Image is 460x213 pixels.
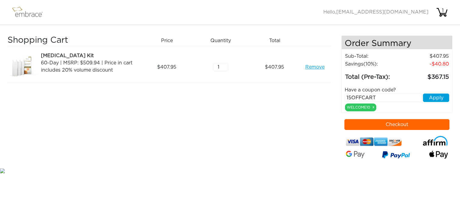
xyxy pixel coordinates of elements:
[250,35,304,46] div: Total
[8,52,38,82] img: a09f5d18-8da6-11e7-9c79-02e45ca4b85b.jpeg
[363,62,377,66] span: (10%)
[323,10,428,14] span: Hello,
[437,7,449,14] div: 1
[345,52,402,60] td: Sub-Total:
[382,150,410,161] img: paypal-v3.png
[142,35,196,46] div: Price
[41,59,138,74] div: 60-Day | MSRP: $509.94 | Price in cart includes 20% volume discount
[345,103,376,111] div: WELCOME10
[436,10,448,14] a: 1
[346,136,402,147] img: credit-cards.png
[8,35,138,46] h3: Shopping Cart
[342,36,452,49] h4: Order Summary
[423,136,448,146] img: affirm-logo.svg
[336,10,428,14] span: [EMAIL_ADDRESS][DOMAIN_NAME]
[402,52,449,60] td: 407.95
[423,94,449,102] button: Apply
[157,63,176,71] span: 407.95
[41,52,138,59] div: [MEDICAL_DATA] Kit
[436,6,448,18] img: cart
[210,37,231,44] span: Quantity
[402,68,449,82] td: 367.15
[372,104,375,110] a: x
[345,68,402,82] td: Total (Pre-Tax):
[429,151,448,159] img: fullApplePay.png
[305,63,325,71] a: Remove
[340,86,454,94] div: Have a coupon code?
[11,5,50,20] img: logo.png
[345,60,402,68] td: Savings :
[265,63,284,71] span: 407.95
[346,151,365,158] img: Google-Pay-Logo.svg
[344,119,450,130] button: Checkout
[402,60,449,68] td: 40.80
